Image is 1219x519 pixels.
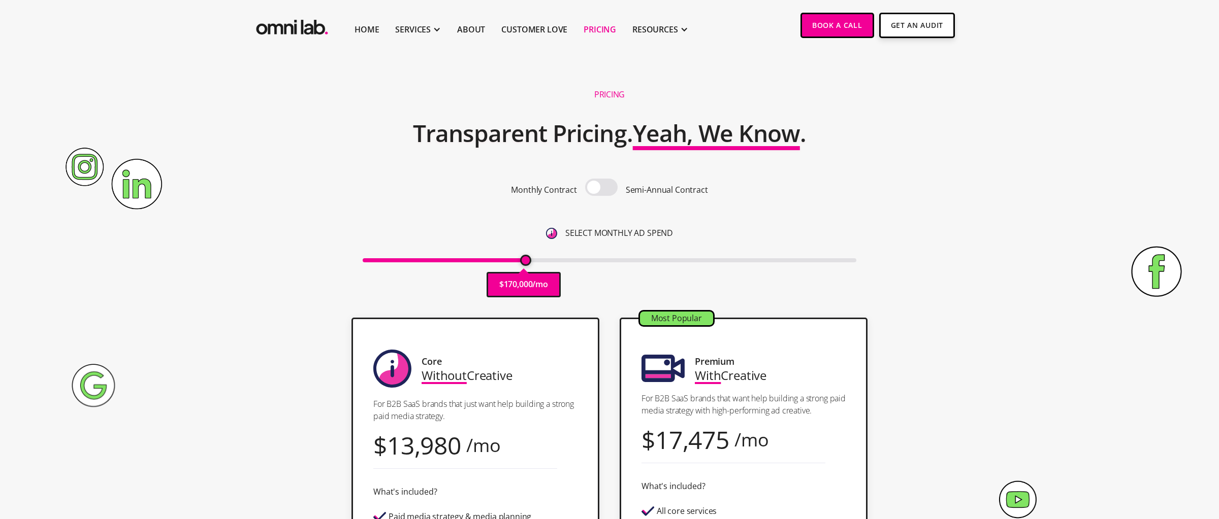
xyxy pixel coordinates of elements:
[594,89,625,100] h1: Pricing
[501,23,567,36] a: Customer Love
[695,367,721,384] span: With
[565,226,673,240] p: SELECT MONTHLY AD SPEND
[422,368,512,382] div: Creative
[254,13,330,38] a: home
[373,438,387,452] div: $
[626,183,708,197] p: Semi-Annual Contract
[546,228,557,239] img: 6410812402e99d19b372aa32_omni-nav-info.svg
[640,312,713,325] div: Most Popular
[355,23,379,36] a: Home
[422,367,467,384] span: Without
[466,438,501,452] div: /mo
[373,398,578,422] p: For B2B SaaS brands that just want help building a strong paid media strategy.
[395,23,431,36] div: SERVICES
[641,479,705,493] div: What's included?
[499,278,504,291] p: $
[504,278,533,291] p: 170,000
[641,433,655,446] div: $
[633,117,800,149] span: Yeah, We Know
[584,23,616,36] a: Pricing
[655,433,729,446] div: 17,475
[387,438,461,452] div: 13,980
[800,13,874,38] a: Book a Call
[657,507,717,515] div: All core services
[532,278,548,291] p: /mo
[373,485,437,499] div: What's included?
[422,355,441,368] div: Core
[254,13,330,38] img: Omni Lab: B2B SaaS Demand Generation Agency
[879,13,955,38] a: Get An Audit
[734,433,769,446] div: /mo
[511,183,576,197] p: Monthly Contract
[1037,402,1219,519] iframe: Chat Widget
[641,392,846,417] p: For B2B SaaS brands that want help building a strong paid media strategy with high-performing ad ...
[632,23,678,36] div: RESOURCES
[457,23,485,36] a: About
[695,368,766,382] div: Creative
[695,355,734,368] div: Premium
[413,113,806,154] h2: Transparent Pricing. .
